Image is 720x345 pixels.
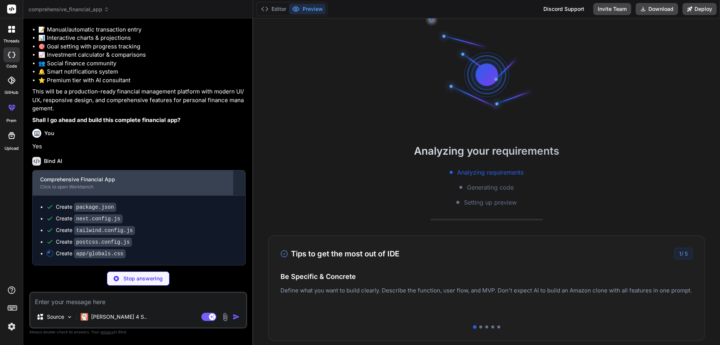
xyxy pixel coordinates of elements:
[44,157,62,165] h6: Bind AI
[280,248,399,259] h3: Tips to get the most out of IDE
[679,250,681,257] span: 1
[232,313,240,321] img: icon
[38,26,246,34] li: 📝 Manual/automatic transaction entry
[74,226,135,235] code: tailwind.config.js
[38,76,246,85] li: ⭐ Premium tier with AI consultant
[38,34,246,42] li: 📊 Interactive charts & projections
[258,4,289,14] button: Editor
[457,168,523,177] span: Analyzing requirements
[44,130,54,137] h6: You
[467,183,514,192] span: Generating code
[47,313,64,321] p: Source
[123,275,163,282] p: Stop answering
[32,116,180,124] strong: Shall I go ahead and build this complete financial app?
[74,249,126,258] code: app/globals.css
[32,87,246,113] p: This will be a production-ready financial management platform with modern UI/UX, responsive desig...
[6,63,17,69] label: code
[81,313,88,321] img: Claude 4 Sonnet
[56,215,123,223] div: Create
[40,184,225,190] div: Click to open Workbench
[4,89,18,96] label: GitHub
[5,320,18,333] img: settings
[221,313,229,321] img: attachment
[38,59,246,68] li: 👥 Social finance community
[33,170,233,195] button: Comprehensive Financial AppClick to open Workbench
[66,314,73,320] img: Pick Models
[280,271,693,282] h4: Be Specific & Concrete
[38,42,246,51] li: 🎯 Goal setting with progress tracking
[464,198,517,207] span: Setting up preview
[593,3,631,15] button: Invite Team
[38,51,246,59] li: 📈 Investment calculator & comparisons
[56,203,116,211] div: Create
[74,203,116,212] code: package.json
[40,176,225,183] div: Comprehensive Financial App
[3,38,19,44] label: threads
[38,68,246,76] li: 🔔 Smart notifications system
[56,226,135,234] div: Create
[253,143,720,159] h2: Analyzing your requirements
[674,248,693,259] div: /
[682,3,717,15] button: Deploy
[29,328,247,336] p: Always double-check its answers. Your in Bind
[6,118,16,124] label: prem
[28,6,109,13] span: comprehensive_financial_app
[56,250,126,258] div: Create
[636,3,678,15] button: Download
[539,3,589,15] div: Discord Support
[100,330,114,334] span: privacy
[685,250,688,257] span: 5
[91,313,147,321] p: [PERSON_NAME] 4 S..
[4,145,19,152] label: Upload
[56,238,132,246] div: Create
[74,214,123,223] code: next.config.js
[32,142,246,151] p: Yes
[74,238,132,247] code: postcss.config.js
[289,4,326,14] button: Preview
